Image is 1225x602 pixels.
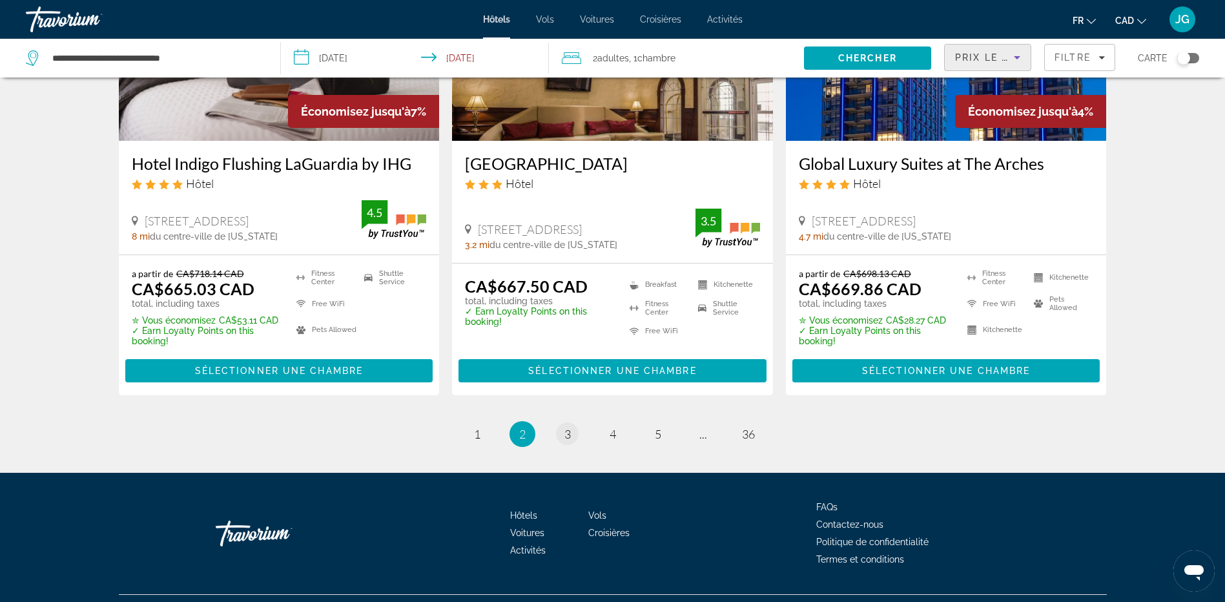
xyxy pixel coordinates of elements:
a: Croisières [640,14,681,25]
span: [STREET_ADDRESS] [812,214,916,228]
a: Global Luxury Suites at The Arches [799,154,1094,173]
a: Politique de confidentialité [816,537,929,547]
span: ... [699,427,707,441]
span: a partir de [132,268,173,279]
span: 2 [593,49,629,67]
nav: Pagination [119,421,1107,447]
a: [GEOGRAPHIC_DATA] [465,154,760,173]
li: Kitchenette [961,320,1027,339]
li: Kitchenette [1027,268,1094,287]
li: Free WiFi [290,294,358,313]
iframe: Bouton de lancement de la fenêtre de messagerie [1173,550,1215,592]
span: Hôtels [483,14,510,25]
span: Carte [1138,49,1168,67]
button: Change language [1073,11,1096,30]
li: Fitness Center [290,268,358,287]
span: 4.7 mi [799,231,823,242]
a: Hotel Indigo Flushing LaGuardia by IHG [132,154,427,173]
button: Travelers: 2 adults, 0 children [549,39,804,78]
a: Activités [510,545,546,555]
span: ✮ Vous économisez [799,315,883,326]
p: total, including taxes [799,298,951,309]
li: Free WiFi [623,323,692,340]
span: 3 [564,427,571,441]
span: Économisez jusqu'à [968,105,1078,118]
span: Hôtel [506,176,533,191]
span: Hôtels [510,510,537,521]
ins: CA$667.50 CAD [465,276,588,296]
img: TrustYou guest rating badge [695,209,760,247]
span: Voitures [510,528,544,538]
a: Go Home [216,514,345,553]
span: du centre-ville de [US_STATE] [150,231,278,242]
li: Pets Allowed [290,320,358,339]
button: Toggle map [1168,52,1199,64]
span: Vols [588,510,606,521]
div: 3 star Hotel [465,176,760,191]
button: Sélectionner une chambre [792,359,1100,382]
a: Sélectionner une chambre [458,362,767,376]
button: Sélectionner une chambre [458,359,767,382]
p: ✓ Earn Loyalty Points on this booking! [799,326,951,346]
span: 8 mi [132,231,150,242]
span: 3.2 mi [465,240,489,250]
div: 7% [288,95,439,128]
span: du centre-ville de [US_STATE] [823,231,951,242]
del: CA$718.14 CAD [176,268,244,279]
a: Activités [707,14,743,25]
li: Shuttle Service [358,268,426,287]
button: User Menu [1166,6,1199,33]
p: ✓ Earn Loyalty Points on this booking! [132,326,280,346]
span: Filtre [1055,52,1091,63]
span: [STREET_ADDRESS] [145,214,249,228]
span: a partir de [799,268,840,279]
span: 4 [610,427,616,441]
p: ✓ Earn Loyalty Points on this booking! [465,306,613,327]
span: Prix le plus bas [955,52,1056,63]
span: 5 [655,427,661,441]
li: Shuttle Service [692,300,760,317]
span: CAD [1115,16,1134,26]
span: Économisez jusqu'à [301,105,411,118]
div: 4 star Hotel [132,176,427,191]
span: Chambre [637,53,675,63]
button: Filters [1044,44,1115,71]
input: Search hotel destination [51,48,261,68]
p: CA$53.11 CAD [132,315,280,326]
a: Croisières [588,528,630,538]
div: 4% [955,95,1106,128]
li: Pets Allowed [1027,294,1094,313]
a: Voitures [580,14,614,25]
span: [STREET_ADDRESS] [478,222,582,236]
div: 4.5 [362,205,387,220]
span: , 1 [629,49,675,67]
span: Sélectionner une chambre [195,366,363,376]
button: Sélectionner une chambre [125,359,433,382]
span: Sélectionner une chambre [862,366,1030,376]
li: Fitness Center [623,300,692,317]
a: Sélectionner une chambre [125,362,433,376]
li: Fitness Center [961,268,1027,287]
div: 3.5 [695,213,721,229]
a: Contactez-nous [816,519,883,530]
img: TrustYou guest rating badge [362,200,426,238]
span: Chercher [838,53,897,63]
li: Breakfast [623,276,692,293]
li: Free WiFi [961,294,1027,313]
a: Sélectionner une chambre [792,362,1100,376]
span: 36 [742,427,755,441]
a: Vols [536,14,554,25]
span: Hôtel [853,176,881,191]
span: ✮ Vous économisez [132,315,216,326]
span: Sélectionner une chambre [528,366,696,376]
